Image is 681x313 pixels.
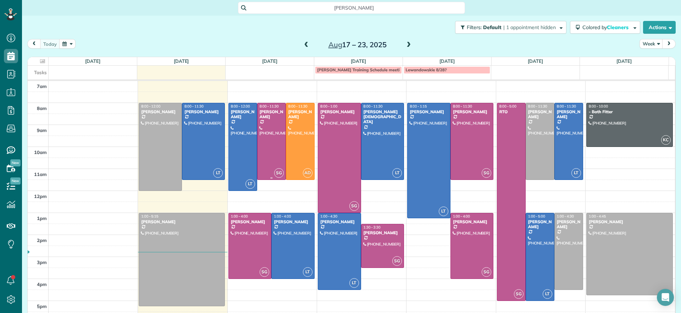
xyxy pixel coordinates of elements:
span: LT [439,207,448,216]
span: 1:00 - 4:45 [589,214,606,219]
div: [PERSON_NAME] [259,109,284,120]
span: Default [483,24,502,31]
span: SG [349,201,359,211]
span: 2pm [37,237,47,243]
span: Filters: [467,24,482,31]
div: [PERSON_NAME] [453,109,492,114]
span: 3pm [37,259,47,265]
a: [DATE] [262,58,277,64]
span: 1:30 - 3:30 [364,225,381,230]
div: [PERSON_NAME] [141,109,180,114]
div: [PERSON_NAME] [141,219,223,224]
button: Actions [643,21,676,34]
span: 1:00 - 4:30 [557,214,574,219]
span: 1:00 - 5:00 [528,214,545,219]
div: [PERSON_NAME] [273,219,312,224]
span: New [10,177,21,185]
div: [PERSON_NAME] [320,109,359,114]
span: LT [349,278,359,288]
button: Colored byCleaners [570,21,640,34]
span: 8:00 - 11:30 [453,104,472,109]
span: LT [245,179,255,189]
div: [PERSON_NAME][DEMOGRAPHIC_DATA] [363,109,402,125]
span: [PERSON_NAME] Training Schedule meeting? [317,67,406,72]
span: SG [514,289,524,299]
div: [PERSON_NAME] [453,219,492,224]
div: [PERSON_NAME] [528,219,552,230]
span: LT [213,168,223,178]
span: 7am [37,83,47,89]
button: next [662,39,676,49]
div: [PERSON_NAME] [528,109,552,120]
a: Filters: Default | 1 appointment hidden [452,21,566,34]
span: 4pm [37,281,47,287]
div: [PERSON_NAME] [184,109,223,114]
span: SG [274,168,284,178]
span: 1:00 - 4:00 [453,214,470,219]
span: LT [303,267,312,277]
div: [PERSON_NAME] [557,109,581,120]
span: Cleaners [607,24,630,31]
div: Open Intercom Messenger [657,289,674,306]
div: [PERSON_NAME] [557,219,581,230]
div: [PERSON_NAME] [409,109,448,114]
span: LT [571,168,581,178]
span: 1:00 - 4:00 [231,214,248,219]
a: [DATE] [528,58,543,64]
button: Filters: Default | 1 appointment hidden [455,21,566,34]
span: Lewandowskie 8/28? [406,67,447,72]
span: 8:00 - 11:30 [184,104,204,109]
a: [DATE] [616,58,632,64]
a: [DATE] [439,58,455,64]
span: LT [392,168,402,178]
span: Aug [328,40,342,49]
a: [DATE] [85,58,100,64]
span: KC [661,135,671,145]
span: 8:00 - 11:30 [288,104,308,109]
span: 8:00 - 11:30 [364,104,383,109]
span: 10am [34,149,47,155]
span: 8:00 - 1:15 [410,104,427,109]
span: SG [392,256,402,266]
div: [PERSON_NAME] [231,109,255,120]
span: 1:00 - 4:30 [320,214,337,219]
span: 8:00 - 11:30 [528,104,547,109]
span: 8:00 - 12:00 [141,104,160,109]
button: Week [640,39,663,49]
span: 8:00 - 11:30 [260,104,279,109]
span: 1:00 - 4:00 [274,214,291,219]
span: | 1 appointment hidden [503,24,556,31]
a: [DATE] [174,58,189,64]
span: 8am [37,105,47,111]
div: - Bath Fitter [588,109,671,114]
a: [DATE] [351,58,366,64]
span: 9am [37,127,47,133]
span: LT [543,289,552,299]
span: 8:00 - 1:00 [320,104,337,109]
span: SG [482,267,491,277]
span: 12pm [34,193,47,199]
div: RTO [499,109,524,114]
span: 5pm [37,303,47,309]
button: today [40,39,60,49]
span: Colored by [582,24,631,31]
span: New [10,159,21,166]
span: AD [303,168,312,178]
h2: 17 – 23, 2025 [313,41,402,49]
div: [PERSON_NAME] [588,219,671,224]
span: 1pm [37,215,47,221]
span: 8:00 - 11:30 [557,104,576,109]
span: 8:00 - 10:00 [589,104,608,109]
span: 11am [34,171,47,177]
span: 8:00 - 12:00 [231,104,250,109]
span: 1:00 - 5:15 [141,214,158,219]
div: [PERSON_NAME] [231,219,270,224]
div: [PERSON_NAME] [320,219,359,224]
div: [PERSON_NAME] [288,109,312,120]
span: 8:00 - 5:00 [499,104,516,109]
span: SG [260,267,269,277]
div: [PERSON_NAME] [363,230,402,235]
span: SG [482,168,491,178]
button: prev [27,39,41,49]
